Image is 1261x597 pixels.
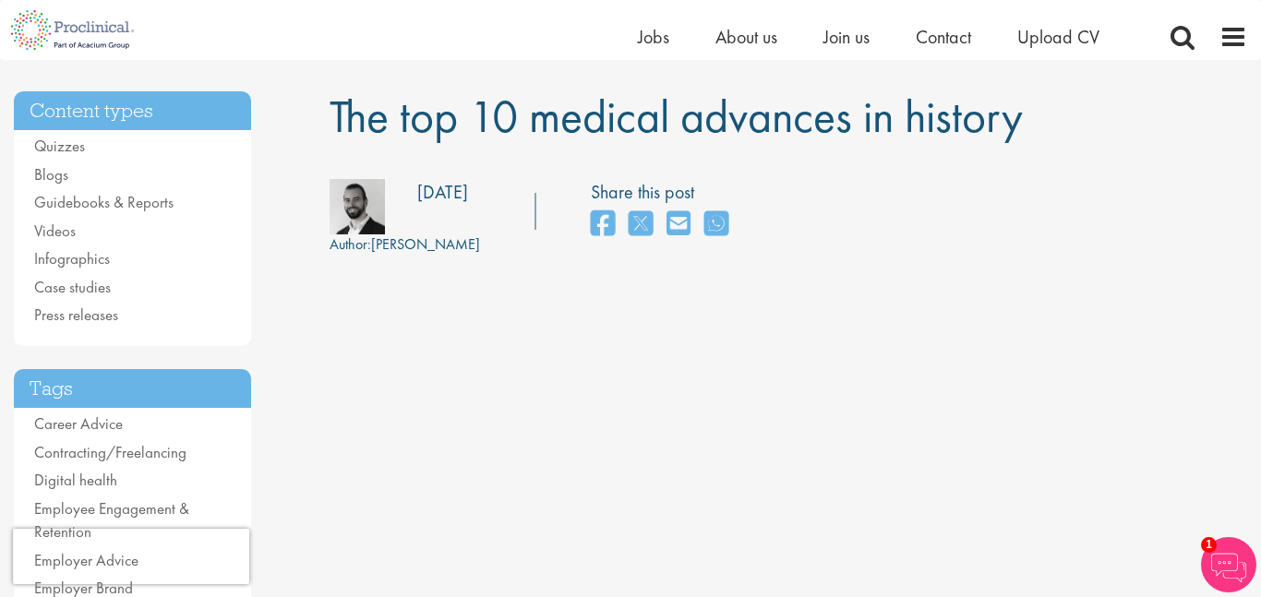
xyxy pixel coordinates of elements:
[34,470,117,490] a: Digital health
[823,25,870,49] a: Join us
[667,205,691,245] a: share on email
[34,248,110,269] a: Infographics
[1201,537,1256,592] img: Chatbot
[13,529,249,584] iframe: reCAPTCHA
[417,179,468,206] div: [DATE]
[330,179,385,234] img: 76d2c18e-6ce3-4617-eefd-08d5a473185b
[34,413,123,434] a: Career Advice
[34,442,186,462] a: Contracting/Freelancing
[330,87,1023,146] span: The top 10 medical advances in history
[34,304,118,325] a: Press releases
[1201,537,1217,553] span: 1
[629,205,653,245] a: share on twitter
[14,91,251,131] h3: Content types
[34,277,111,297] a: Case studies
[14,369,251,409] h3: Tags
[638,25,669,49] a: Jobs
[330,234,480,256] div: [PERSON_NAME]
[34,192,174,212] a: Guidebooks & Reports
[34,136,85,156] a: Quizzes
[916,25,971,49] a: Contact
[591,205,615,245] a: share on facebook
[591,179,738,206] label: Share this post
[34,221,76,241] a: Videos
[715,25,777,49] a: About us
[34,164,68,185] a: Blogs
[34,498,189,543] a: Employee Engagement & Retention
[1017,25,1099,49] a: Upload CV
[330,234,371,254] span: Author:
[704,205,728,245] a: share on whats app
